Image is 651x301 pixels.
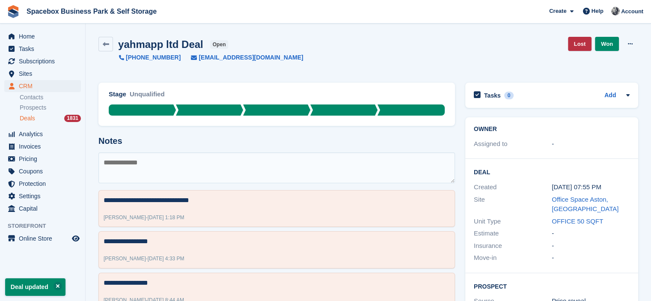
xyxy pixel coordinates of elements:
span: [DATE] 1:18 PM [148,215,184,221]
h2: Notes [98,136,455,146]
p: Deal updated [5,278,65,296]
a: menu [4,68,81,80]
span: [PERSON_NAME] [104,256,146,262]
img: SUDIPTA VIRMANI [611,7,620,15]
a: [EMAIL_ADDRESS][DOMAIN_NAME] [181,53,303,62]
span: [PHONE_NUMBER] [126,53,181,62]
div: - [552,139,630,149]
span: Online Store [19,232,70,244]
a: Office Space Aston, [GEOGRAPHIC_DATA] [552,196,618,213]
span: Coupons [19,165,70,177]
span: Tasks [19,43,70,55]
div: Stage [109,89,126,99]
span: Help [592,7,603,15]
a: menu [4,190,81,202]
span: Invoices [19,140,70,152]
span: Protection [19,178,70,190]
a: menu [4,140,81,152]
span: open [210,40,229,49]
div: Estimate [474,229,552,238]
a: Lost [568,37,592,51]
div: - [552,253,630,263]
span: Deals [20,114,35,122]
h2: Deal [474,167,630,176]
img: stora-icon-8386f47178a22dfd0bd8f6a31ec36ba5ce8667c1dd55bd0f319d3a0aa187defe.svg [7,5,20,18]
h2: yahmapp ltd Deal [118,39,203,50]
a: menu [4,178,81,190]
div: [DATE] 07:55 PM [552,182,630,192]
a: menu [4,128,81,140]
a: Preview store [71,233,81,244]
h2: Prospect [474,282,630,290]
a: menu [4,80,81,92]
span: Create [549,7,566,15]
span: [EMAIL_ADDRESS][DOMAIN_NAME] [199,53,303,62]
a: Add [604,91,616,101]
h2: Tasks [484,92,501,99]
span: [PERSON_NAME] [104,215,146,221]
a: [PHONE_NUMBER] [119,53,181,62]
span: Home [19,30,70,42]
a: Deals 1831 [20,114,81,123]
span: Sites [19,68,70,80]
a: menu [4,55,81,67]
a: Contacts [20,93,81,101]
div: - [104,214,184,221]
div: Insurance [474,241,552,251]
span: Analytics [19,128,70,140]
div: 0 [504,92,514,99]
h2: Owner [474,126,630,133]
span: CRM [19,80,70,92]
span: Pricing [19,153,70,165]
div: Created [474,182,552,192]
span: Account [621,7,643,16]
span: Prospects [20,104,46,112]
a: menu [4,232,81,244]
a: menu [4,165,81,177]
a: menu [4,43,81,55]
div: Move-in [474,253,552,263]
div: 1831 [64,115,81,122]
div: Assigned to [474,139,552,149]
a: Prospects [20,103,81,112]
span: Capital [19,203,70,215]
a: Spacebox Business Park & Self Storage [23,4,160,18]
div: - [552,229,630,238]
span: [DATE] 4:33 PM [148,256,184,262]
div: - [104,255,184,262]
div: Unqualified [130,89,165,104]
div: Site [474,195,552,214]
a: Won [595,37,619,51]
div: Unit Type [474,217,552,226]
span: Storefront [8,222,85,230]
a: menu [4,30,81,42]
a: menu [4,203,81,215]
a: menu [4,153,81,165]
span: Subscriptions [19,55,70,67]
a: OFFICE 50 SQFT [552,218,603,225]
div: - [552,241,630,251]
span: Settings [19,190,70,202]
